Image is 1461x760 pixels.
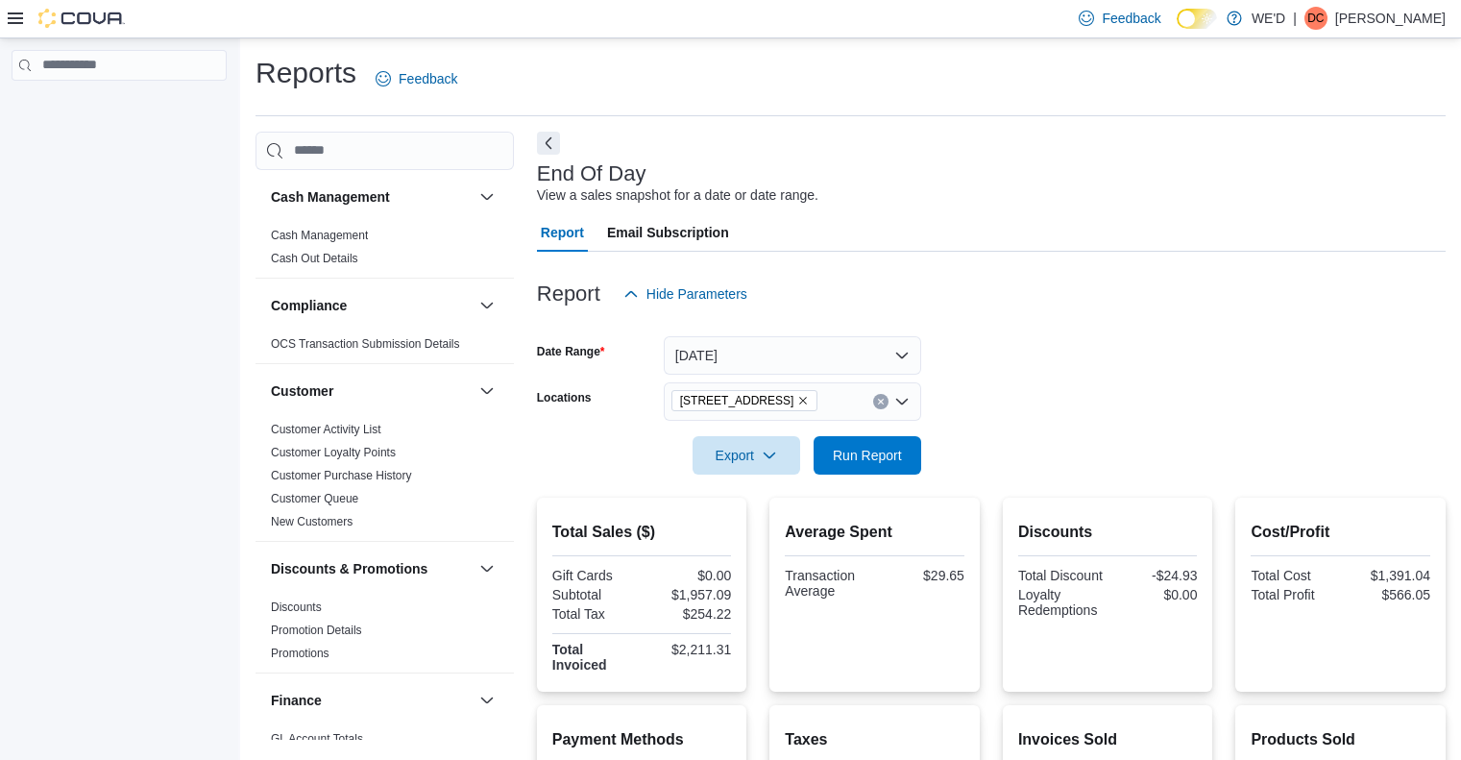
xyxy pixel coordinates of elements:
[271,296,472,315] button: Compliance
[271,252,358,265] a: Cash Out Details
[475,380,499,403] button: Customer
[607,213,729,252] span: Email Subscription
[873,394,889,409] button: Clear input
[552,587,638,602] div: Subtotal
[704,436,789,475] span: Export
[1177,29,1178,30] span: Dark Mode
[475,185,499,208] button: Cash Management
[1251,728,1430,751] h2: Products Sold
[1111,568,1197,583] div: -$24.93
[1304,7,1327,30] div: David Chu
[271,469,412,482] a: Customer Purchase History
[645,642,731,657] div: $2,211.31
[271,646,329,661] span: Promotions
[271,491,358,506] span: Customer Queue
[271,423,381,436] a: Customer Activity List
[271,492,358,505] a: Customer Queue
[537,132,560,155] button: Next
[475,557,499,580] button: Discounts & Promotions
[256,596,514,673] div: Discounts & Promotions
[785,568,870,599] div: Transaction Average
[645,606,731,622] div: $254.22
[1252,7,1285,30] p: WE'D
[537,282,600,306] h3: Report
[256,54,356,92] h1: Reports
[1018,568,1104,583] div: Total Discount
[1018,587,1104,618] div: Loyalty Redemptions
[1293,7,1297,30] p: |
[552,642,607,673] strong: Total Invoiced
[616,275,755,313] button: Hide Parameters
[646,284,747,304] span: Hide Parameters
[537,185,818,206] div: View a sales snapshot for a date or date range.
[785,728,964,751] h2: Taxes
[271,624,362,637] a: Promotion Details
[693,436,800,475] button: Export
[271,187,472,207] button: Cash Management
[271,187,390,207] h3: Cash Management
[271,468,412,483] span: Customer Purchase History
[552,521,732,544] h2: Total Sales ($)
[271,559,472,578] button: Discounts & Promotions
[894,394,910,409] button: Open list of options
[12,85,227,131] nav: Complex example
[1251,521,1430,544] h2: Cost/Profit
[664,336,921,375] button: [DATE]
[1307,7,1324,30] span: DC
[1018,521,1198,544] h2: Discounts
[271,514,353,529] span: New Customers
[271,647,329,660] a: Promotions
[1102,9,1160,28] span: Feedback
[271,381,333,401] h3: Customer
[541,213,584,252] span: Report
[475,294,499,317] button: Compliance
[271,381,472,401] button: Customer
[1251,587,1336,602] div: Total Profit
[271,251,358,266] span: Cash Out Details
[680,391,794,410] span: [STREET_ADDRESS]
[271,601,322,614] a: Discounts
[537,390,592,405] label: Locations
[785,521,964,544] h2: Average Spent
[552,568,638,583] div: Gift Cards
[671,390,818,411] span: 2400 Dundas St W
[645,568,731,583] div: $0.00
[879,568,964,583] div: $29.65
[1177,9,1217,29] input: Dark Mode
[271,559,427,578] h3: Discounts & Promotions
[552,728,732,751] h2: Payment Methods
[271,337,460,351] a: OCS Transaction Submission Details
[537,162,646,185] h3: End Of Day
[797,395,809,406] button: Remove 2400 Dundas St W from selection in this group
[1111,587,1197,602] div: $0.00
[271,446,396,459] a: Customer Loyalty Points
[271,336,460,352] span: OCS Transaction Submission Details
[552,606,638,622] div: Total Tax
[271,623,362,638] span: Promotion Details
[645,587,731,602] div: $1,957.09
[537,344,605,359] label: Date Range
[271,691,322,710] h3: Finance
[833,446,902,465] span: Run Report
[399,69,457,88] span: Feedback
[271,296,347,315] h3: Compliance
[1345,568,1430,583] div: $1,391.04
[38,9,125,28] img: Cova
[271,691,472,710] button: Finance
[475,689,499,712] button: Finance
[271,515,353,528] a: New Customers
[1345,587,1430,602] div: $566.05
[814,436,921,475] button: Run Report
[271,422,381,437] span: Customer Activity List
[271,229,368,242] a: Cash Management
[1335,7,1446,30] p: [PERSON_NAME]
[1018,728,1198,751] h2: Invoices Sold
[256,418,514,541] div: Customer
[271,731,363,747] span: GL Account Totals
[256,332,514,363] div: Compliance
[271,228,368,243] span: Cash Management
[271,445,396,460] span: Customer Loyalty Points
[256,224,514,278] div: Cash Management
[271,600,322,615] span: Discounts
[271,732,363,746] a: GL Account Totals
